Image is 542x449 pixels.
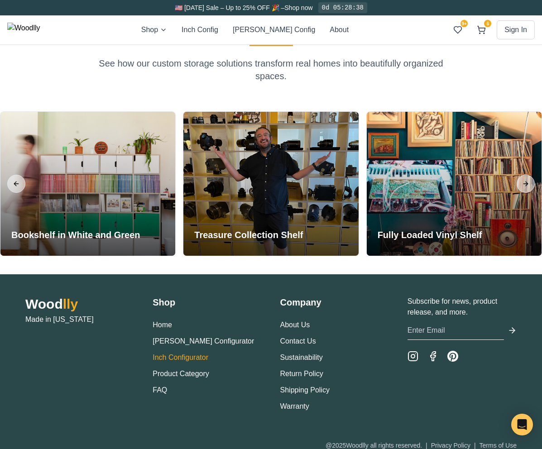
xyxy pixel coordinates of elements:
[280,353,323,361] a: Sustainability
[153,386,167,394] a: FAQ
[280,296,389,309] h3: Company
[280,370,323,377] a: Return Policy
[25,296,134,312] h2: Wood
[194,229,303,241] h3: Treasure Collection Shelf
[153,353,208,361] a: Inch Configurator
[330,24,349,35] button: About
[460,20,468,27] span: 9+
[182,24,218,35] button: Inch Config
[233,24,315,35] button: [PERSON_NAME] Config
[280,337,316,345] a: Contact Us
[431,442,470,449] a: Privacy Policy
[408,296,517,318] p: Subscribe for news, product release, and more.
[153,296,262,309] h3: Shop
[280,402,309,410] a: Warranty
[511,414,533,435] div: Open Intercom Messenger
[408,351,418,362] a: Instagram
[378,229,482,241] h3: Fully Loaded Vinyl Shelf
[318,2,367,13] div: 0d 05:28:38
[474,442,476,449] span: |
[280,386,330,394] a: Shipping Policy
[153,370,209,377] a: Product Category
[427,351,438,362] a: Facebook
[7,23,40,37] img: Woodlly
[408,321,504,340] input: Enter Email
[480,442,517,449] a: Terms of Use
[63,296,78,311] span: lly
[473,22,489,38] button: 6
[450,22,466,38] button: 9+
[426,442,427,449] span: |
[97,57,445,82] p: See how our custom storage solutions transform real homes into beautifully organized spaces.
[25,314,134,325] p: Made in [US_STATE]
[497,20,535,39] button: Sign In
[447,351,458,362] a: Pinterest
[484,20,491,27] span: 6
[153,337,254,345] a: [PERSON_NAME] Configurator
[280,321,310,329] a: About Us
[11,229,140,241] h3: Bookshelf in White and Green
[153,321,172,329] a: Home
[141,24,167,35] button: Shop
[284,4,312,11] a: Shop now
[175,4,284,11] span: 🇺🇸 [DATE] Sale – Up to 25% OFF 🎉 –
